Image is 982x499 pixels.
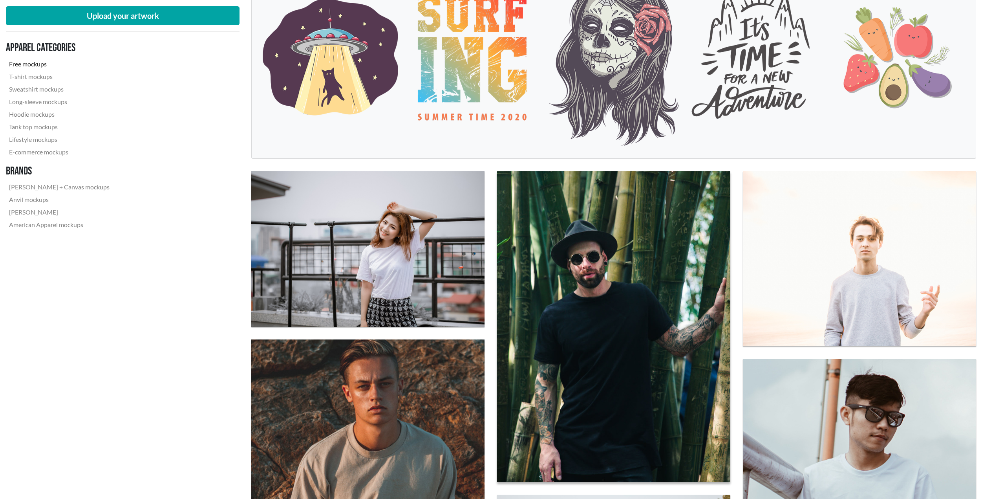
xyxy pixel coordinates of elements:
[6,6,240,25] button: Upload your artwork
[6,41,113,55] h3: Apparel categories
[497,171,730,482] a: hipster style man wearing a black crew neck T-shirt in a bamboo forest
[743,171,976,346] img: brown haired man wearing a gray crew neck sweatshirt in natural backlight
[6,146,113,158] a: E-commerce mockups
[6,108,113,121] a: Hoodie mockups
[6,193,113,206] a: Anvil mockups
[6,121,113,133] a: Tank top mockups
[6,133,113,146] a: Lifestyle mockups
[6,206,113,218] a: [PERSON_NAME]
[6,181,113,193] a: [PERSON_NAME] + Canvas mockups
[6,70,113,83] a: T-shirt mockups
[251,171,485,327] img: smiling woman wearing a white crew neck T-shirt leaning against a railing
[6,83,113,95] a: Sweatshirt mockups
[485,156,742,498] img: hipster style man wearing a black crew neck T-shirt in a bamboo forest
[6,95,113,108] a: Long-sleeve mockups
[6,165,113,178] h3: Brands
[6,58,113,70] a: Free mockups
[6,218,113,231] a: American Apparel mockups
